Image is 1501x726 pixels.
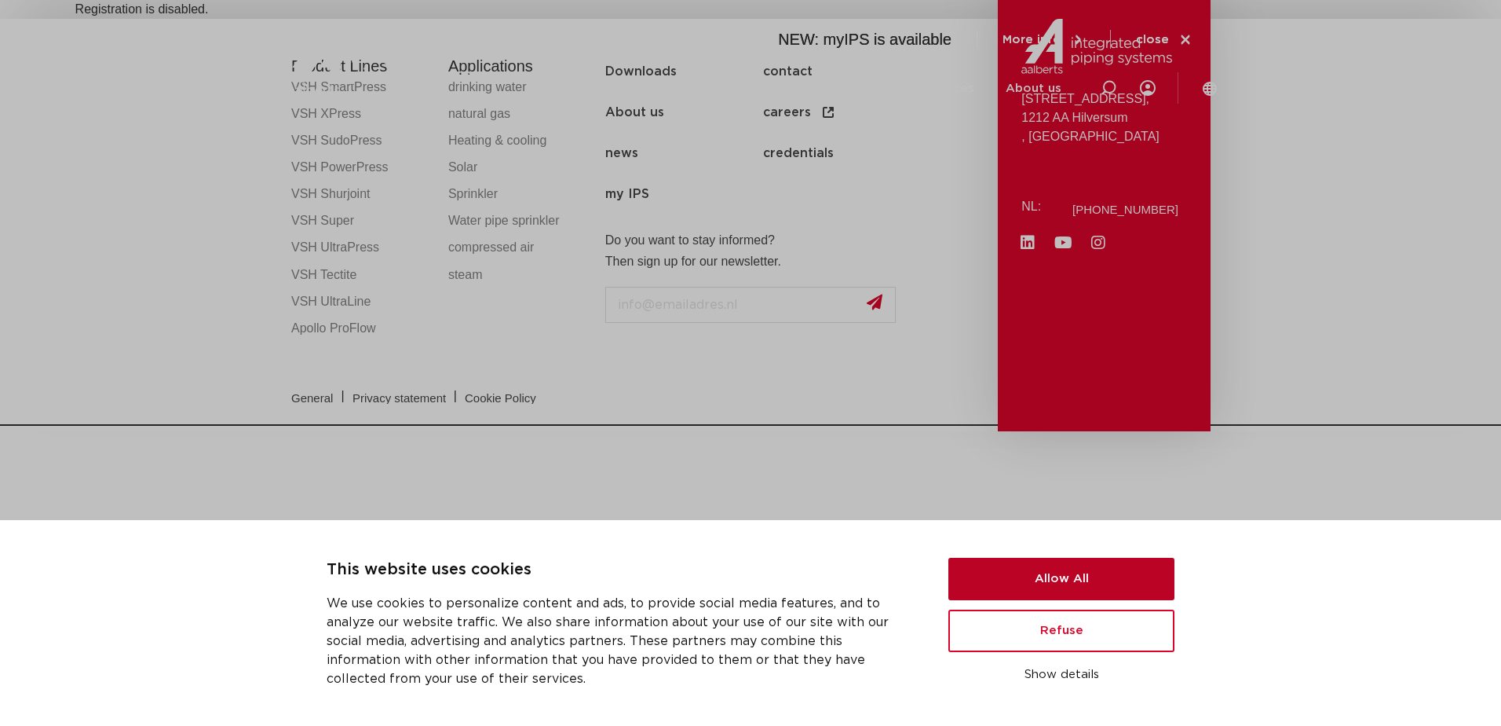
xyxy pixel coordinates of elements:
[291,288,433,315] a: VSH UltraLine
[605,255,781,268] strong: Then sign up for our newsletter.
[448,127,590,154] a: Heating & cooling
[448,262,590,288] a: steam
[948,662,1174,688] button: Show details
[291,262,433,288] a: VSH Tectite
[1072,203,1178,215] a: [PHONE_NUMBER]
[448,234,590,261] a: compressed air
[1136,34,1169,46] span: close
[1002,33,1085,47] a: More info
[291,315,433,342] a: Apollo ProFlow
[1006,57,1061,120] a: About us
[636,57,684,120] a: Markets
[327,558,911,581] p: This website uses cookies
[448,154,590,181] a: Solar
[605,233,775,247] strong: Do you want to stay informed?
[605,174,763,214] a: my IPS
[291,234,433,261] a: VSH UltraPress
[341,392,458,404] a: Privacy statement
[1002,34,1061,46] span: More info
[948,610,1174,652] button: Refuse
[1136,33,1192,47] a: close
[948,558,1174,600] button: Allow All
[823,57,891,120] a: Downloads
[1140,57,1156,120] div: my IPS
[327,594,911,688] p: We use cookies to personalize content and ads, to provide social media features, and to analyze o...
[291,154,433,181] a: VSH PowerPress
[465,392,536,404] span: Cookie Policy
[605,133,763,174] a: news
[291,392,333,404] span: General
[605,51,991,214] nav: Menu
[605,335,844,397] iframe: reCAPTCHA
[291,127,433,154] a: VSH SudoPress
[279,392,345,404] a: General
[291,181,433,207] a: VSH Shurjoint
[778,31,951,48] span: NEW: myIPS is available
[352,392,446,404] span: Privacy statement
[550,57,1061,120] nav: Menu
[1021,197,1046,216] p: NL:
[448,181,590,207] a: Sprinkler
[550,57,604,120] a: Products
[291,207,433,234] a: VSH Super
[448,207,590,234] a: Water pipe sprinkler
[867,294,882,310] img: send.svg
[453,392,548,404] a: Cookie Policy
[715,57,791,120] a: Applications
[922,57,974,120] a: Services
[763,133,921,174] a: credentials
[605,287,896,323] input: info@emailadres.nl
